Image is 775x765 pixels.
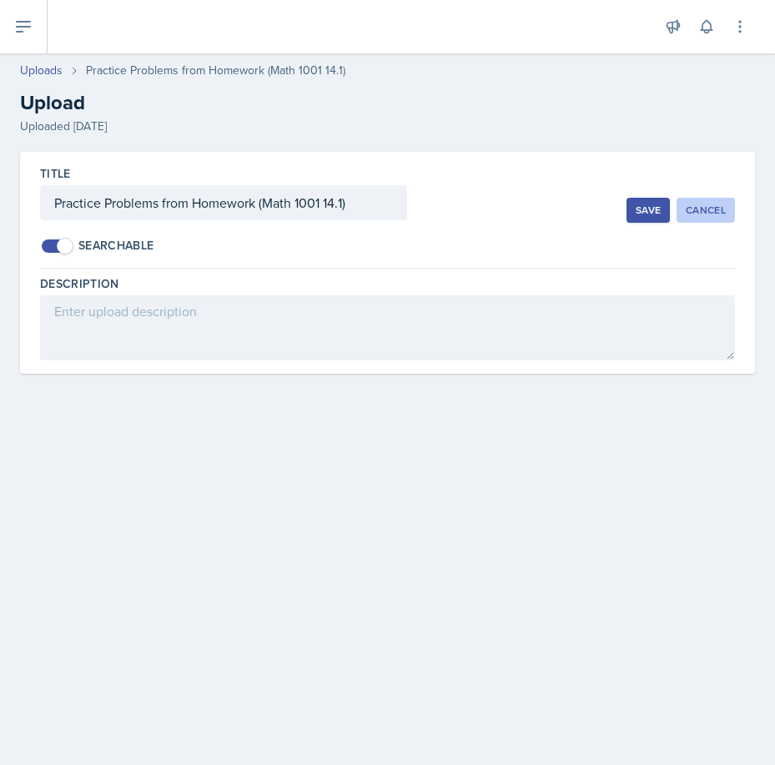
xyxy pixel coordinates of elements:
[86,62,345,79] div: Practice Problems from Homework (Math 1001 14.1)
[20,118,755,135] div: Uploaded [DATE]
[20,62,63,79] a: Uploads
[636,204,661,217] div: Save
[20,88,755,118] h2: Upload
[677,198,735,223] button: Cancel
[78,237,154,254] div: Searchable
[686,204,726,217] div: Cancel
[40,275,119,292] label: Description
[40,165,71,182] label: Title
[627,198,670,223] button: Save
[40,185,407,220] input: Enter title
